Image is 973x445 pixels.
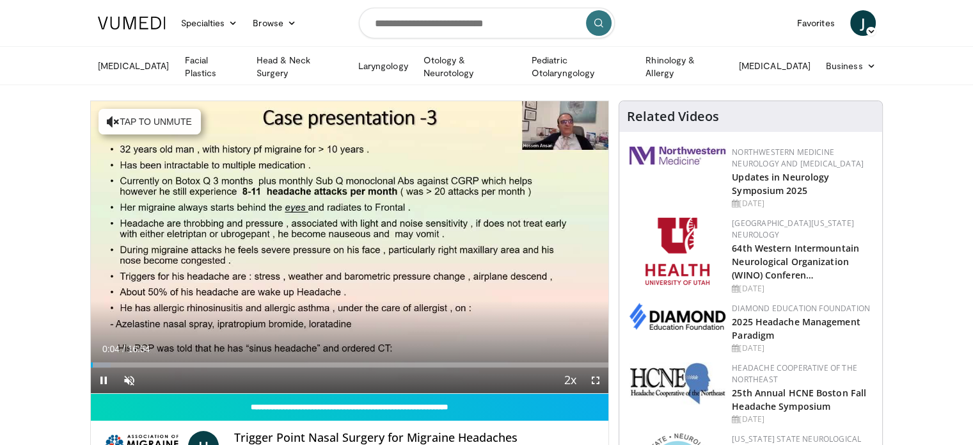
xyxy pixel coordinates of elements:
[123,344,125,354] span: /
[351,53,416,79] a: Laryngology
[732,242,859,281] a: 64th Western Intermountain Neurological Organization (WINO) Conferen…
[732,198,872,209] div: [DATE]
[638,54,731,79] a: Rhinology & Allergy
[583,368,608,393] button: Fullscreen
[732,283,872,295] div: [DATE]
[90,53,177,79] a: [MEDICAL_DATA]
[732,343,872,354] div: [DATE]
[732,387,866,412] a: 25th Annual HCNE Boston Fall Headache Symposium
[127,344,150,354] span: 16:54
[248,54,350,79] a: Head & Neck Surgery
[524,54,638,79] a: Pediatric Otolaryngology
[245,10,304,36] a: Browse
[416,54,524,79] a: Otology & Neurotology
[645,218,709,285] img: f6362829-b0a3-407d-a044-59546adfd345.png.150x105_q85_autocrop_double_scale_upscale_version-0.2.png
[731,53,818,79] a: [MEDICAL_DATA]
[789,10,842,36] a: Favorites
[173,10,246,36] a: Specialties
[102,344,120,354] span: 0:04
[818,53,883,79] a: Business
[629,362,725,405] img: 6c52f715-17a6-4da1-9b6c-8aaf0ffc109f.jpg.150x105_q85_autocrop_double_scale_upscale_version-0.2.jpg
[850,10,876,36] a: J
[91,368,116,393] button: Pause
[557,368,583,393] button: Playback Rate
[732,218,854,240] a: [GEOGRAPHIC_DATA][US_STATE] Neurology
[732,171,829,197] a: Updates in Neurology Symposium 2025
[627,109,719,124] h4: Related Videos
[732,316,860,341] a: 2025 Headache Management Paradigm
[732,147,864,169] a: Northwestern Medicine Neurology and [MEDICAL_DATA]
[177,54,248,79] a: Facial Plastics
[116,368,142,393] button: Unmute
[99,109,201,134] button: Tap to unmute
[91,101,609,394] video-js: Video Player
[98,17,166,29] img: VuMedi Logo
[359,8,615,38] input: Search topics, interventions
[629,147,725,165] img: 2a462fb6-9365-492a-ac79-3166a6f924d8.png.150x105_q85_autocrop_double_scale_upscale_version-0.2.jpg
[732,362,857,385] a: Headache Cooperative of the Northeast
[234,431,599,445] h4: Trigger Point Nasal Surgery for Migraine Headaches
[91,362,609,368] div: Progress Bar
[629,303,725,330] img: d0406666-9e5f-4b94-941b-f1257ac5ccaf.png.150x105_q85_autocrop_double_scale_upscale_version-0.2.png
[732,303,870,314] a: Diamond Education Foundation
[732,414,872,425] div: [DATE]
